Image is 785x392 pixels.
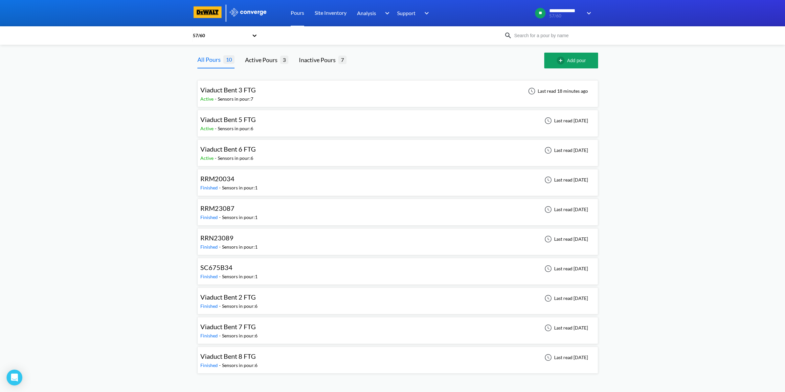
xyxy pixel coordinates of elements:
[222,273,258,280] div: Sensors in pour: 1
[200,244,219,250] span: Finished
[223,55,235,63] span: 10
[219,214,222,220] span: -
[200,362,219,368] span: Finished
[219,185,222,190] span: -
[200,263,233,271] span: SC675B34
[544,53,598,68] button: Add pour
[299,55,338,64] div: Inactive Pours
[222,303,258,310] div: Sensors in pour: 6
[192,6,223,18] img: logo-dewalt.svg
[541,265,590,273] div: Last read [DATE]
[222,243,258,251] div: Sensors in pour: 1
[357,9,376,17] span: Analysis
[229,8,267,16] img: logo_ewhite.svg
[504,32,512,39] img: icon-search.svg
[200,155,215,161] span: Active
[197,265,598,271] a: SC675B34Finished-Sensors in pour:1Last read [DATE]
[219,274,222,279] span: -
[197,117,598,123] a: Viaduct Bent 5 FTGActive-Sensors in pour:6Last read [DATE]
[582,9,593,17] img: downArrow.svg
[218,125,253,132] div: Sensors in pour: 6
[219,362,222,368] span: -
[219,333,222,338] span: -
[525,87,590,95] div: Last read 18 minutes ago
[7,370,22,385] div: Open Intercom Messenger
[541,146,590,154] div: Last read [DATE]
[541,354,590,361] div: Last read [DATE]
[197,354,598,360] a: Viaduct Bent 8 FTGFinished-Sensors in pour:6Last read [DATE]
[200,115,256,123] span: Viaduct Bent 5 FTG
[200,145,256,153] span: Viaduct Bent 6 FTG
[200,323,256,331] span: Viaduct Bent 7 FTG
[200,333,219,338] span: Finished
[197,147,598,153] a: Viaduct Bent 6 FTGActive-Sensors in pour:6Last read [DATE]
[557,57,567,64] img: add-circle-outline.svg
[222,362,258,369] div: Sensors in pour: 6
[200,96,215,102] span: Active
[197,295,598,301] a: Viaduct Bent 2 FTGFinished-Sensors in pour:6Last read [DATE]
[200,175,235,183] span: RRM20034
[541,206,590,213] div: Last read [DATE]
[218,95,253,103] div: Sensors in pour: 7
[397,9,415,17] span: Support
[222,214,258,221] div: Sensors in pour: 1
[197,55,223,64] div: All Pours
[541,235,590,243] div: Last read [DATE]
[541,294,590,302] div: Last read [DATE]
[197,325,598,330] a: Viaduct Bent 7 FTGFinished-Sensors in pour:6Last read [DATE]
[200,185,219,190] span: Finished
[200,126,215,131] span: Active
[222,184,258,191] div: Sensors in pour: 1
[541,176,590,184] div: Last read [DATE]
[197,88,598,93] a: Viaduct Bent 3 FTGActive-Sensors in pour:7Last read 18 minutes ago
[200,303,219,309] span: Finished
[219,244,222,250] span: -
[200,86,256,94] span: Viaduct Bent 3 FTG
[215,96,218,102] span: -
[219,303,222,309] span: -
[512,32,592,39] input: Search for a pour by name
[215,126,218,131] span: -
[200,352,256,360] span: Viaduct Bent 8 FTG
[280,56,288,64] span: 3
[200,274,219,279] span: Finished
[222,332,258,339] div: Sensors in pour: 6
[338,56,347,64] span: 7
[245,55,280,64] div: Active Pours
[192,32,249,39] div: 57/60
[541,324,590,332] div: Last read [DATE]
[381,9,391,17] img: downArrow.svg
[200,214,219,220] span: Finished
[197,177,598,182] a: RRM20034Finished-Sensors in pour:1Last read [DATE]
[420,9,431,17] img: downArrow.svg
[541,117,590,125] div: Last read [DATE]
[215,155,218,161] span: -
[197,206,598,212] a: RRM23087Finished-Sensors in pour:1Last read [DATE]
[200,204,235,212] span: RRM23087
[549,13,582,18] span: 57/60
[218,155,253,162] div: Sensors in pour: 6
[200,234,234,242] span: RRN23089
[197,236,598,241] a: RRN23089Finished-Sensors in pour:1Last read [DATE]
[200,293,256,301] span: Viaduct Bent 2 FTG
